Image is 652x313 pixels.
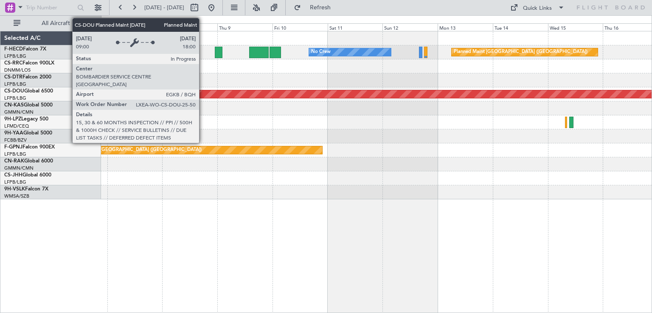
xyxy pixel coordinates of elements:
[4,61,54,66] a: CS-RRCFalcon 900LX
[4,95,26,101] a: LFPB/LBG
[4,81,26,87] a: LFPB/LBG
[328,23,383,31] div: Sat 11
[4,89,53,94] a: CS-DOUGlobal 6500
[506,1,569,14] button: Quick Links
[4,179,26,185] a: LFPB/LBG
[303,5,338,11] span: Refresh
[4,47,23,52] span: F-HECD
[4,145,22,150] span: F-GPNJ
[523,4,552,13] div: Quick Links
[4,75,22,80] span: CS-DTR
[4,165,34,171] a: GMMN/CMN
[162,23,217,31] div: Wed 8
[68,144,202,156] div: Planned Maint [GEOGRAPHIC_DATA] ([GEOGRAPHIC_DATA])
[4,103,24,108] span: CN-KAS
[22,20,90,26] span: All Aircraft
[4,75,51,80] a: CS-DTRFalcon 2000
[311,46,331,59] div: No Crew
[4,123,29,129] a: LFMD/CEQ
[4,187,48,192] a: 9H-VSLKFalcon 7X
[4,47,46,52] a: F-HECDFalcon 7X
[4,151,26,157] a: LFPB/LBG
[103,17,117,24] div: [DATE]
[4,131,23,136] span: 9H-YAA
[4,187,25,192] span: 9H-VSLK
[26,1,75,14] input: Trip Number
[217,23,273,31] div: Thu 9
[493,23,548,31] div: Tue 14
[4,53,26,59] a: LFPB/LBG
[4,173,51,178] a: CS-JHHGlobal 6000
[273,23,328,31] div: Fri 10
[4,67,31,73] a: DNMM/LOS
[4,159,53,164] a: CN-RAKGlobal 6000
[4,117,48,122] a: 9H-LPZLegacy 500
[107,23,163,31] div: Tue 7
[144,4,184,11] span: [DATE] - [DATE]
[4,193,29,199] a: WMSA/SZB
[4,131,52,136] a: 9H-YAAGlobal 5000
[454,46,587,59] div: Planned Maint [GEOGRAPHIC_DATA] ([GEOGRAPHIC_DATA])
[438,23,493,31] div: Mon 13
[4,159,24,164] span: CN-RAK
[4,109,34,115] a: GMMN/CMN
[4,145,55,150] a: F-GPNJFalcon 900EX
[4,173,22,178] span: CS-JHH
[290,1,341,14] button: Refresh
[9,17,92,30] button: All Aircraft
[4,61,22,66] span: CS-RRC
[4,117,21,122] span: 9H-LPZ
[4,137,27,143] a: FCBB/BZV
[4,103,53,108] a: CN-KASGlobal 5000
[548,23,603,31] div: Wed 15
[4,89,24,94] span: CS-DOU
[382,23,438,31] div: Sun 12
